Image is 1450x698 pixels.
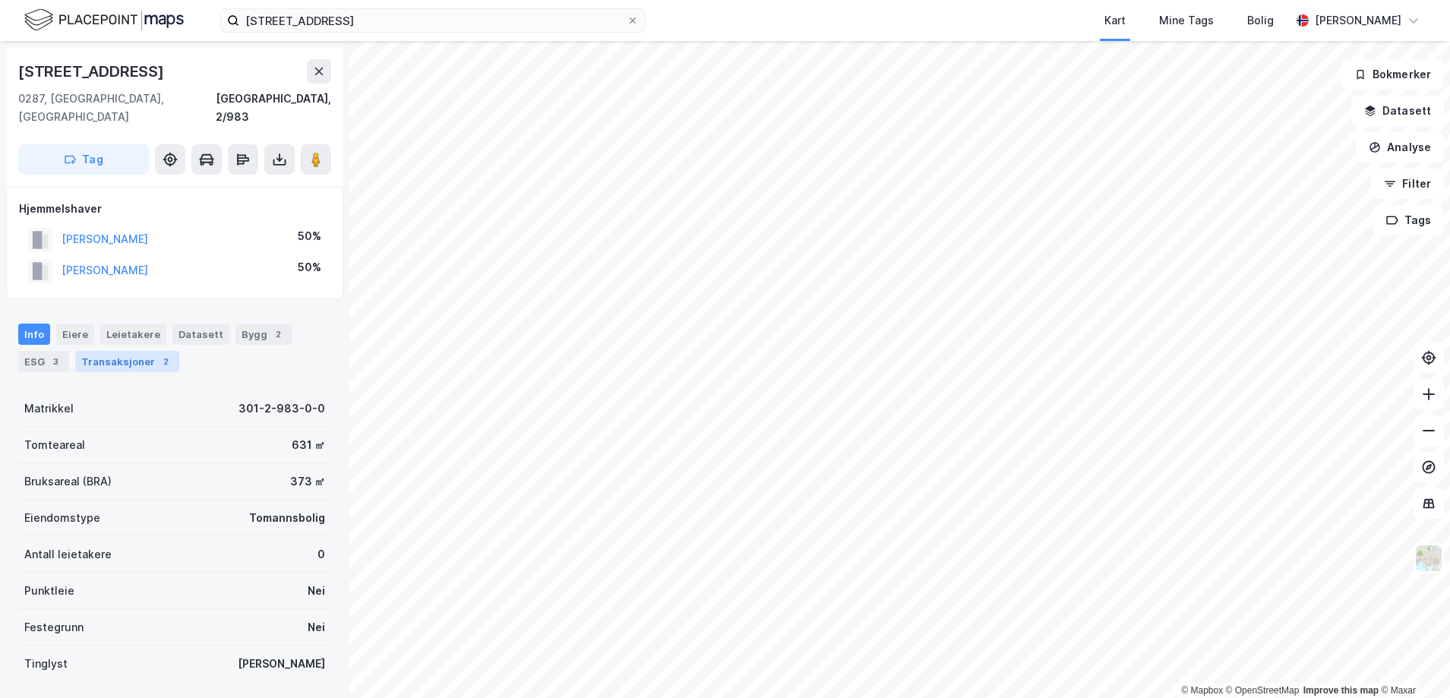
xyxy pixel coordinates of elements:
[1374,625,1450,698] div: Kontrollprogram for chat
[75,351,179,372] div: Transaksjoner
[24,7,184,33] img: logo.f888ab2527a4732fd821a326f86c7f29.svg
[24,545,112,564] div: Antall leietakere
[1351,96,1444,126] button: Datasett
[48,354,63,369] div: 3
[235,324,292,345] div: Bygg
[24,509,100,527] div: Eiendomstype
[24,618,84,636] div: Festegrunn
[18,324,50,345] div: Info
[18,90,216,126] div: 0287, [GEOGRAPHIC_DATA], [GEOGRAPHIC_DATA]
[308,582,325,600] div: Nei
[18,351,69,372] div: ESG
[290,472,325,491] div: 373 ㎡
[1373,205,1444,235] button: Tags
[172,324,229,345] div: Datasett
[18,144,149,175] button: Tag
[56,324,94,345] div: Eiere
[1371,169,1444,199] button: Filter
[100,324,166,345] div: Leietakere
[1181,685,1223,696] a: Mapbox
[24,400,74,418] div: Matrikkel
[239,400,325,418] div: 301-2-983-0-0
[270,327,286,342] div: 2
[298,258,321,276] div: 50%
[216,90,331,126] div: [GEOGRAPHIC_DATA], 2/983
[1356,132,1444,163] button: Analyse
[317,545,325,564] div: 0
[308,618,325,636] div: Nei
[19,200,330,218] div: Hjemmelshaver
[1374,625,1450,698] iframe: Chat Widget
[18,59,167,84] div: [STREET_ADDRESS]
[1247,11,1274,30] div: Bolig
[1226,685,1300,696] a: OpenStreetMap
[238,655,325,673] div: [PERSON_NAME]
[239,9,627,32] input: Søk på adresse, matrikkel, gårdeiere, leietakere eller personer
[24,582,74,600] div: Punktleie
[1315,11,1401,30] div: [PERSON_NAME]
[1303,685,1379,696] a: Improve this map
[24,655,68,673] div: Tinglyst
[1159,11,1214,30] div: Mine Tags
[1414,544,1443,573] img: Z
[24,436,85,454] div: Tomteareal
[1104,11,1126,30] div: Kart
[249,509,325,527] div: Tomannsbolig
[1341,59,1444,90] button: Bokmerker
[292,436,325,454] div: 631 ㎡
[158,354,173,369] div: 2
[24,472,112,491] div: Bruksareal (BRA)
[298,227,321,245] div: 50%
